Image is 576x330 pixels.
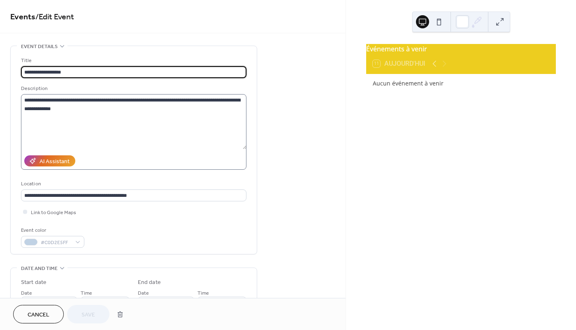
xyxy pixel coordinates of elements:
[21,278,46,287] div: Start date
[138,278,161,287] div: End date
[366,44,556,54] div: Événements à venir
[21,264,58,273] span: Date and time
[21,289,32,298] span: Date
[138,289,149,298] span: Date
[21,84,245,93] div: Description
[24,155,75,166] button: AI Assistant
[21,226,83,235] div: Event color
[28,311,49,319] span: Cancel
[21,42,58,51] span: Event details
[81,289,92,298] span: Time
[13,305,64,323] button: Cancel
[21,180,245,188] div: Location
[21,56,245,65] div: Title
[41,238,71,247] span: #C0D2E5FF
[373,79,549,88] div: Aucun événement à venir
[39,157,70,166] div: AI Assistant
[10,9,35,25] a: Events
[35,9,74,25] span: / Edit Event
[31,208,76,217] span: Link to Google Maps
[197,289,209,298] span: Time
